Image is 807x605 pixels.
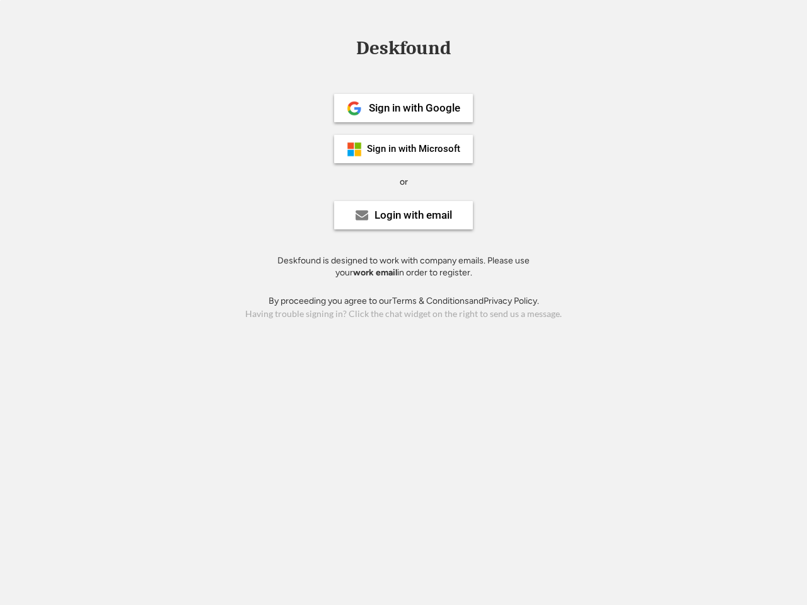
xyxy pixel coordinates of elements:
div: Sign in with Google [369,103,460,113]
strong: work email [353,267,397,278]
div: Deskfound is designed to work with company emails. Please use your in order to register. [262,255,545,279]
div: By proceeding you agree to our and [269,295,539,308]
img: 1024px-Google__G__Logo.svg.png [347,101,362,116]
a: Terms & Conditions [392,296,469,306]
div: Sign in with Microsoft [367,144,460,154]
div: Deskfound [350,38,457,58]
a: Privacy Policy. [484,296,539,306]
div: or [400,176,408,188]
img: ms-symbollockup_mssymbol_19.png [347,142,362,157]
div: Login with email [374,210,452,221]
